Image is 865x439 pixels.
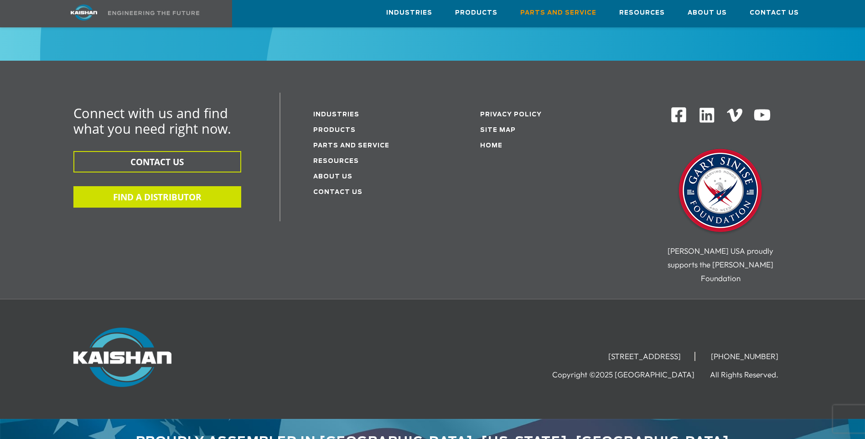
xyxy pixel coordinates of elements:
[520,0,596,25] a: Parts and Service
[108,11,199,15] img: Engineering the future
[313,174,352,180] a: About Us
[73,104,231,137] span: Connect with us and find what you need right now.
[710,370,792,379] li: All Rights Reserved.
[50,5,118,21] img: kaishan logo
[619,8,665,18] span: Resources
[480,127,516,133] a: Site Map
[698,106,716,124] img: Linkedin
[727,109,742,122] img: Vimeo
[552,370,708,379] li: Copyright ©2025 [GEOGRAPHIC_DATA]
[73,151,241,172] button: CONTACT US
[750,0,799,25] a: Contact Us
[455,8,497,18] span: Products
[386,0,432,25] a: Industries
[595,352,695,361] li: [STREET_ADDRESS]
[73,328,171,387] img: Kaishan
[619,0,665,25] a: Resources
[313,112,359,118] a: Industries
[313,143,389,149] a: Parts and service
[697,352,792,361] li: [PHONE_NUMBER]
[688,0,727,25] a: About Us
[675,146,766,237] img: Gary Sinise Foundation
[753,106,771,124] img: Youtube
[670,106,687,123] img: Facebook
[73,186,241,208] button: FIND A DISTRIBUTOR
[313,158,359,164] a: Resources
[455,0,497,25] a: Products
[313,189,363,195] a: Contact Us
[668,246,773,283] span: [PERSON_NAME] USA proudly supports the [PERSON_NAME] Foundation
[750,8,799,18] span: Contact Us
[480,112,542,118] a: Privacy Policy
[386,8,432,18] span: Industries
[520,8,596,18] span: Parts and Service
[313,127,356,133] a: Products
[480,143,502,149] a: Home
[688,8,727,18] span: About Us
